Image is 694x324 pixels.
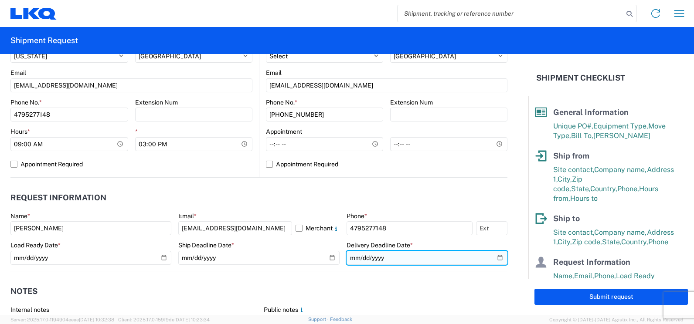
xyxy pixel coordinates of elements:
[594,272,616,280] span: Phone,
[648,238,668,246] span: Phone
[553,228,594,236] span: Site contact,
[10,241,61,249] label: Load Ready Date
[553,257,630,267] span: Request Information
[390,98,433,106] label: Extension Num
[10,317,114,322] span: Server: 2025.17.0-1194904eeae
[617,185,639,193] span: Phone,
[594,228,647,236] span: Company name,
[553,165,594,174] span: Site contact,
[266,128,302,135] label: Appointment
[118,317,210,322] span: Client: 2025.17.0-159f9de
[574,272,594,280] span: Email,
[135,98,178,106] label: Extension Num
[10,35,78,46] h2: Shipment Request
[553,151,589,160] span: Ship from
[266,69,282,77] label: Email
[347,212,367,220] label: Phone
[534,289,688,305] button: Submit request
[296,221,340,235] label: Merchant
[553,214,580,223] span: Ship to
[549,316,684,324] span: Copyright © [DATE]-[DATE] Agistix Inc., All Rights Reserved
[570,194,598,202] span: Hours to
[266,98,297,106] label: Phone No.
[553,108,629,117] span: General Information
[558,175,572,183] span: City,
[308,317,330,322] a: Support
[398,5,623,22] input: Shipment, tracking or reference number
[572,238,602,246] span: Zip code,
[553,122,593,130] span: Unique PO#,
[10,157,252,171] label: Appointment Required
[10,69,26,77] label: Email
[621,238,648,246] span: Country,
[593,132,650,140] span: [PERSON_NAME]
[79,317,114,322] span: [DATE] 10:32:38
[178,241,234,249] label: Ship Deadline Date
[10,128,30,135] label: Hours
[178,212,197,220] label: Email
[590,185,617,193] span: Country,
[10,306,49,314] label: Internal notes
[571,132,593,140] span: Bill To,
[593,122,648,130] span: Equipment Type,
[594,165,647,174] span: Company name,
[476,221,507,235] input: Ext
[264,306,305,314] label: Public notes
[10,287,37,296] h2: Notes
[553,272,574,280] span: Name,
[10,193,106,202] h2: Request Information
[536,73,625,83] h2: Shipment Checklist
[347,241,413,249] label: Delivery Deadline Date
[330,317,352,322] a: Feedback
[602,238,621,246] span: State,
[558,238,572,246] span: City,
[571,185,590,193] span: State,
[266,157,507,171] label: Appointment Required
[10,98,42,106] label: Phone No.
[174,317,210,322] span: [DATE] 10:23:34
[10,212,30,220] label: Name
